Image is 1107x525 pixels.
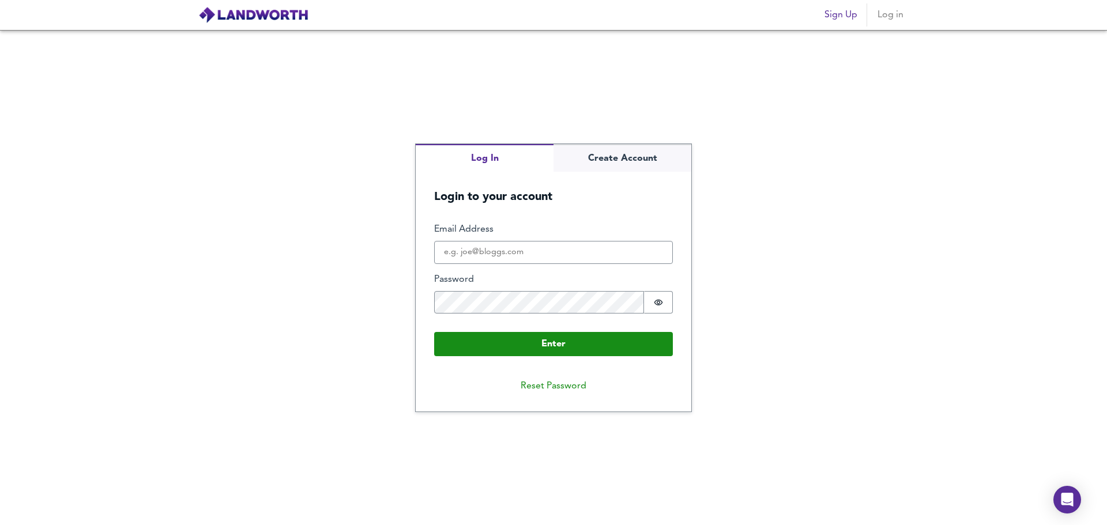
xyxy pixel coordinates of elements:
button: Create Account [553,144,691,172]
label: Password [434,273,673,286]
button: Show password [644,291,673,314]
button: Reset Password [511,375,596,398]
button: Log In [416,144,553,172]
button: Log in [872,3,909,27]
label: Email Address [434,223,673,236]
input: e.g. joe@bloggs.com [434,241,673,264]
button: Sign Up [820,3,862,27]
span: Log in [876,7,904,23]
button: Enter [434,332,673,356]
span: Sign Up [824,7,857,23]
img: logo [198,6,308,24]
div: Open Intercom Messenger [1053,486,1081,513]
h5: Login to your account [416,172,691,205]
